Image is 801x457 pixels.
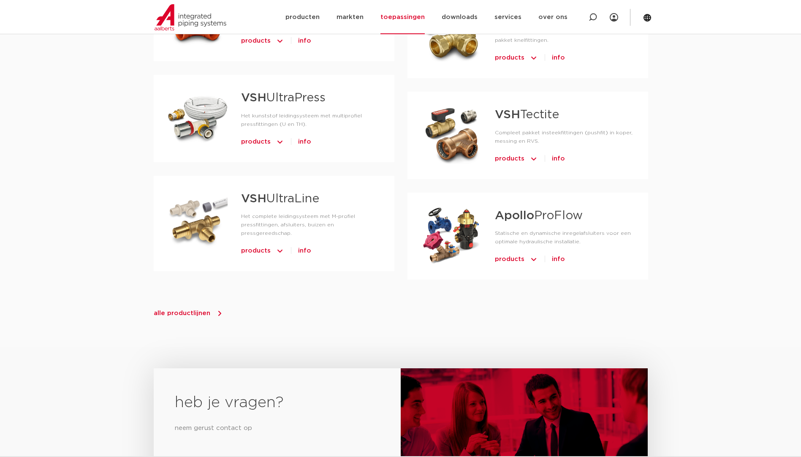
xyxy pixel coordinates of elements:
a: info [552,152,565,166]
p: Statische en dynamische inregelafsluiters voor een optimale hydraulische installatie. [495,229,635,246]
a: alle productlijnen [154,309,224,318]
a: info [552,253,565,266]
h2: heb je vragen? [175,393,380,413]
img: icon-chevron-up-1.svg [529,152,538,166]
img: icon-chevron-up-1.svg [276,244,284,258]
span: products [495,152,524,166]
p: VSH Super is het meest gebruikte en complete pakket knelfittingen. [495,27,635,44]
strong: VSH [241,92,266,104]
img: icon-chevron-up-1.svg [529,253,538,266]
a: ApolloProFlow [495,210,583,222]
p: Het complete leidingsysteem met M-profiel pressfittingen, afsluiters, buizen en pressgereedschap. [241,212,381,237]
span: alle productlijnen [154,310,210,316]
p: Het kunststof leidingsysteem met multiprofiel pressfittingen (U en TH). [241,112,381,128]
img: icon-chevron-up-1.svg [529,51,538,65]
strong: VSH [241,193,266,205]
span: products [241,135,271,149]
a: info [298,135,311,149]
a: VSHUltraLine [241,193,319,205]
p: neem gerust contact op [175,422,380,435]
img: icon-chevron-up-1.svg [276,135,284,149]
a: VSHUltraPress [241,92,326,104]
a: info [298,244,311,258]
span: products [241,34,271,48]
img: icon-chevron-up-1.svg [276,34,284,48]
a: VSHTectite [495,109,559,121]
a: info [552,51,565,65]
strong: Apollo [495,210,534,222]
strong: VSH [495,109,520,121]
span: products [241,244,271,258]
a: info [298,34,311,48]
span: products [495,51,524,65]
span: products [495,253,524,266]
p: Compleet pakket insteekfittingen (pushfit) in koper, messing en RVS. [495,128,635,145]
